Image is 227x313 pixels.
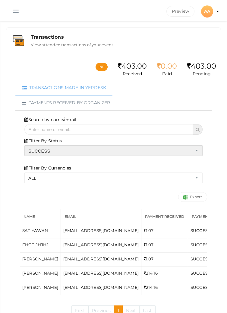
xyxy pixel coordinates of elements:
span: [PERSON_NAME] [22,285,58,290]
span: SUCCESS [191,285,210,290]
span: 1.07 [144,257,154,261]
label: Filter By Currencies [24,165,71,171]
img: bank-details.svg [13,35,24,46]
span: SUCCESS [191,228,210,233]
input: Enter name or email.. [24,124,193,135]
th: Name [20,209,61,224]
a: Payments received by organizer [15,95,116,111]
label: Filter By Status [24,138,62,144]
span: 214.16 [144,285,158,290]
th: Email [61,209,141,224]
span: 214.16 [144,271,158,276]
span: [EMAIL_ADDRESS][DOMAIN_NAME] [63,285,139,290]
span: [PERSON_NAME] [22,271,58,276]
span: [EMAIL_ADDRESS][DOMAIN_NAME] [63,257,139,261]
span: FHGF JHJHJ [22,242,49,247]
span: SAT YAWAN [22,228,48,233]
label: Search by name/email [24,117,76,123]
span: [PERSON_NAME] [22,257,58,261]
th: Payment Received [141,209,188,224]
button: AA [199,5,215,18]
span: SUCCESS [191,257,210,261]
profile-pic: AA [201,8,213,14]
img: Success [183,195,188,200]
span: [EMAIL_ADDRESS][DOMAIN_NAME] [63,228,139,233]
span: [EMAIL_ADDRESS][DOMAIN_NAME] [63,271,139,276]
div: Transactions [31,34,214,40]
span: SUCCESS [191,242,210,247]
a: Export [178,192,207,202]
span: 1.07 [144,242,154,247]
span: [EMAIL_ADDRESS][DOMAIN_NAME] [63,242,139,247]
a: Transactions made in Yepdesk [15,80,112,95]
button: Preview [166,6,194,17]
span: SUCCESS [191,271,210,276]
a: Transactions View attendee transactions of your event. [9,43,218,48]
span: 1.07 [144,228,154,233]
label: View attendee transactions of your event. [31,40,114,47]
div: AA [201,5,213,18]
button: INR [96,63,108,71]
